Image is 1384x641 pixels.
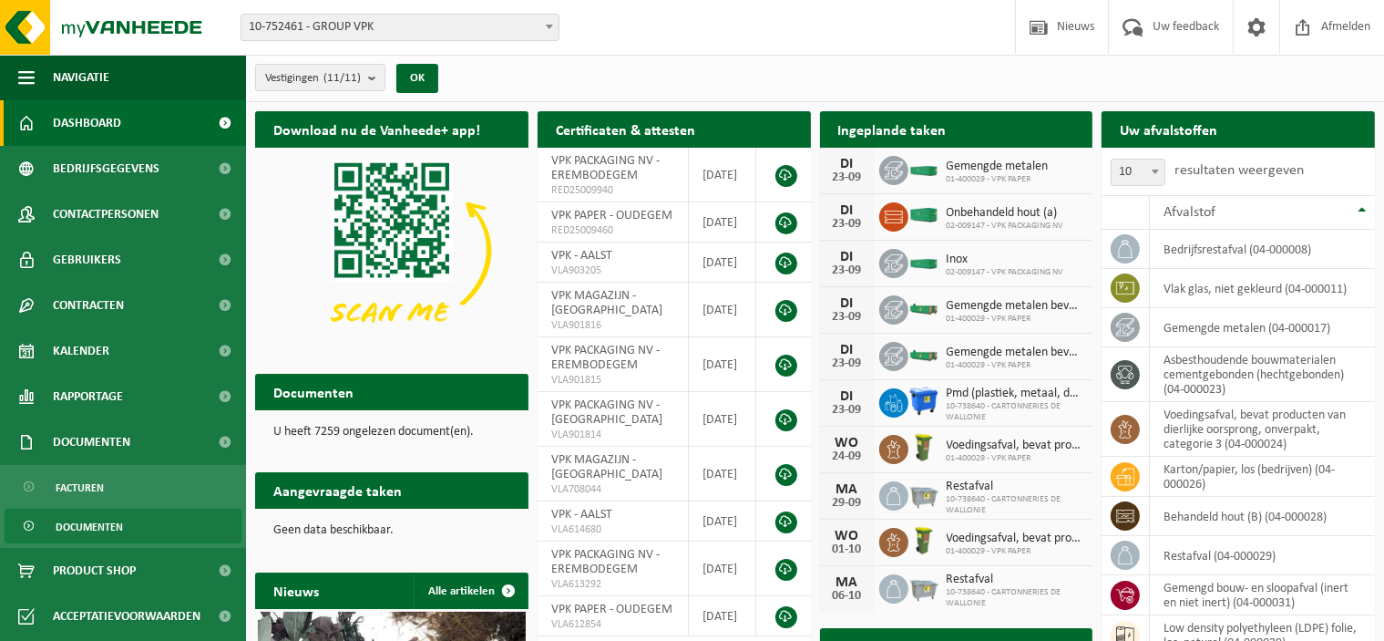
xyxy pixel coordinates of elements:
[689,392,757,447] td: [DATE]
[689,596,757,636] td: [DATE]
[551,603,672,616] span: VPK PAPER - OUDEGEM
[255,374,372,409] h2: Documenten
[829,389,866,404] div: DI
[947,221,1064,232] span: 02-009147 - VPK PACKAGING NV
[908,572,939,603] img: WB-2500-GAL-GY-01
[829,157,866,171] div: DI
[551,548,660,576] span: VPK PACKAGING NV - EREMBODEGEM
[53,419,130,465] span: Documenten
[53,374,123,419] span: Rapportage
[53,328,109,374] span: Kalender
[829,436,866,450] div: WO
[829,543,866,556] div: 01-10
[829,218,866,231] div: 23-09
[947,494,1084,516] span: 10-738640 - CARTONNERIES DE WALLONIE
[947,387,1084,401] span: Pmd (plastiek, metaal, drankkartons) (bedrijven)
[265,65,361,92] span: Vestigingen
[829,575,866,590] div: MA
[53,594,200,639] span: Acceptatievoorwaarden
[829,203,866,218] div: DI
[5,509,241,543] a: Documenten
[551,183,674,198] span: RED25009940
[255,573,337,608] h2: Nieuws
[538,111,713,147] h2: Certificaten & attesten
[947,546,1084,557] span: 01-400029 - VPK PAPER
[1150,575,1375,615] td: gemengd bouw- en sloopafval (inert en niet inert) (04-000031)
[255,111,498,147] h2: Download nu de Vanheede+ app!
[551,344,660,372] span: VPK PACKAGING NV - EREMBODEGEM
[551,318,674,333] span: VLA901816
[1150,269,1375,308] td: vlak glas, niet gekleurd (04-000011)
[273,426,510,439] p: U heeft 7259 ongelezen document(en).
[53,100,121,146] span: Dashboard
[689,542,757,596] td: [DATE]
[53,283,124,328] span: Contracten
[908,346,939,363] img: HK-XC-15-GN-00
[1150,402,1375,457] td: voedingsafval, bevat producten van dierlijke oorsprong, onverpakt, categorie 3 (04-000024)
[829,450,866,463] div: 24-09
[947,346,1084,360] span: Gemengde metalen bevat kunststof
[689,243,757,283] td: [DATE]
[947,453,1084,464] span: 01-400029 - VPK PAPER
[551,617,674,632] span: VLA612854
[1111,159,1165,186] span: 10
[829,590,866,603] div: 06-10
[908,432,939,463] img: WB-0060-HPE-GN-50
[551,264,674,278] span: VLA903205
[53,146,159,191] span: Bedrijfsgegevens
[829,250,866,264] div: DI
[1150,347,1375,402] td: asbesthoudende bouwmaterialen cementgebonden (hechtgebonden) (04-000023)
[1150,536,1375,575] td: restafval (04-000029)
[551,577,674,592] span: VLA613292
[689,337,757,392] td: [DATE]
[689,148,757,202] td: [DATE]
[908,207,939,223] img: HK-XC-40-GN-00
[947,573,1084,587] span: Restafval
[689,202,757,243] td: [DATE]
[947,253,1064,267] span: Inox
[829,343,866,357] div: DI
[5,470,241,504] a: Facturen
[551,289,662,317] span: VPK MAGAZIJN - [GEOGRAPHIC_DATA]
[689,501,757,542] td: [DATE]
[551,428,674,442] span: VLA901814
[551,453,662,481] span: VPK MAGAZIJN - [GEOGRAPHIC_DATA]
[53,237,121,283] span: Gebruikers
[1150,457,1375,497] td: karton/papier, los (bedrijven) (04-000026)
[947,314,1084,325] span: 01-400029 - VPK PAPER
[1174,163,1304,178] label: resultaten weergeven
[1150,230,1375,269] td: bedrijfsrestafval (04-000008)
[947,206,1064,221] span: Onbehandeld hout (a)
[396,64,438,93] button: OK
[947,401,1084,423] span: 10-738640 - CARTONNERIES DE WALLONIE
[947,587,1084,609] span: 10-738640 - CARTONNERIES DE WALLONIE
[829,404,866,417] div: 23-09
[908,479,939,510] img: WB-2500-GAL-GY-01
[947,160,1049,174] span: Gemengde metalen
[908,300,939,316] img: HK-XC-15-GN-00
[829,497,866,510] div: 29-09
[829,357,866,370] div: 23-09
[829,311,866,324] div: 23-09
[56,510,123,544] span: Documenten
[255,64,385,91] button: Vestigingen(11/11)
[908,160,939,177] img: HK-XC-20-GN-00
[947,360,1084,371] span: 01-400029 - VPK PAPER
[551,373,674,388] span: VLA901815
[323,72,361,84] count: (11/11)
[908,525,939,556] img: WB-0060-HPE-GN-50
[829,529,866,543] div: WO
[1102,111,1235,147] h2: Uw afvalstoffen
[241,15,559,40] span: 10-752461 - GROUP VPK
[241,14,559,41] span: 10-752461 - GROUP VPK
[1112,160,1164,185] span: 10
[551,398,662,427] span: VPK PACKAGING NV - [GEOGRAPHIC_DATA]
[947,299,1084,314] span: Gemengde metalen bevat kunststof
[273,524,510,537] p: Geen data beschikbaar.
[829,264,866,277] div: 23-09
[551,223,674,238] span: RED25009460
[551,209,672,222] span: VPK PAPER - OUDEGEM
[53,548,136,594] span: Product Shop
[820,111,965,147] h2: Ingeplande taken
[947,439,1084,453] span: Voedingsafval, bevat producten van dierlijke oorsprong, onverpakt, categorie 3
